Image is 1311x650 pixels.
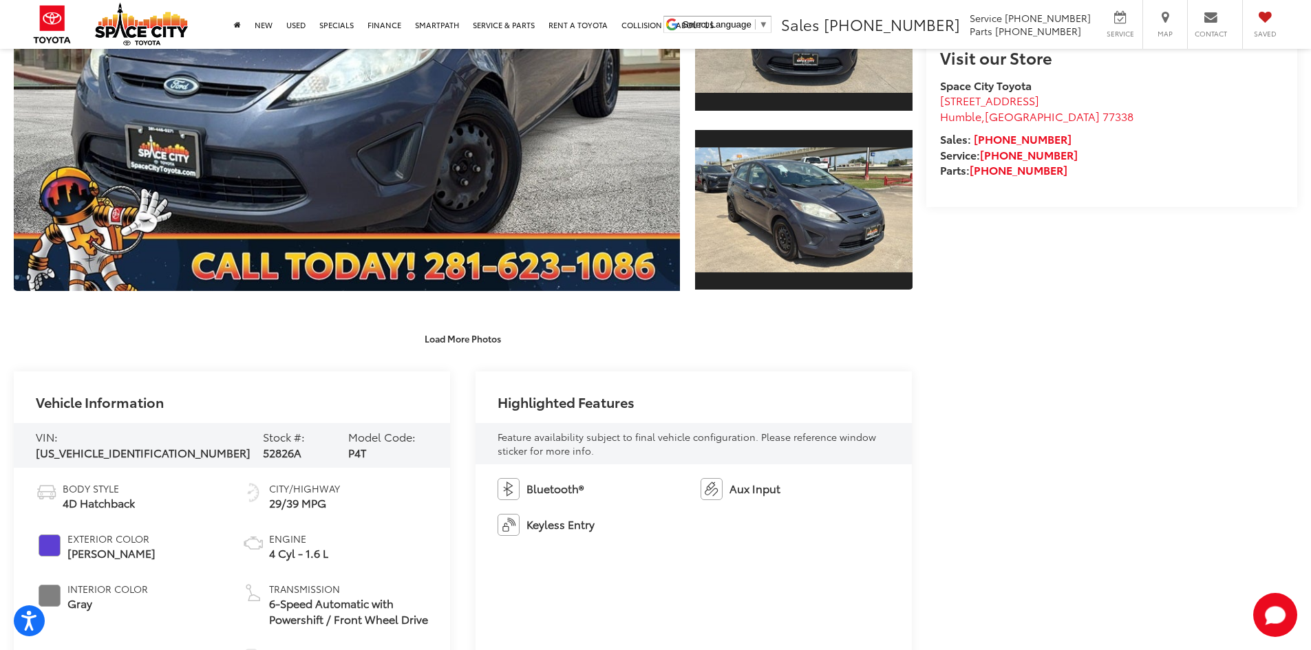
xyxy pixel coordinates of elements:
span: Service [1105,29,1136,39]
span: Humble [940,108,981,124]
span: Transmission [269,582,428,596]
span: Stock #: [263,429,305,444]
span: Violet Gray [67,545,156,561]
span: 29/39 MPG [269,495,340,511]
span: Parts [970,24,992,38]
a: [PHONE_NUMBER] [980,147,1078,162]
span: City/Highway [269,481,340,495]
span: Map [1150,29,1180,39]
span: Contact [1195,29,1227,39]
a: Select Language​ [683,19,768,30]
span: #808080 [39,585,61,607]
span: 77338 [1102,108,1133,124]
span: VIN: [36,429,58,444]
a: [PHONE_NUMBER] [970,162,1067,177]
span: , [940,108,1133,124]
span: [STREET_ADDRESS] [940,92,1039,108]
span: Feature availability subject to final vehicle configuration. Please reference window sticker for ... [498,430,876,457]
span: 6-Speed Automatic with Powershift / Front Wheel Drive [269,596,428,627]
span: Interior Color [67,582,148,596]
span: Exterior Color [67,532,156,545]
span: 4D Hatchback [63,495,135,511]
svg: Start Chat [1253,593,1297,637]
span: 4 Cyl - 1.6 L [269,545,328,561]
button: Load More Photos [415,326,511,350]
span: Model Code: [348,429,416,444]
img: Fuel Economy [242,481,264,503]
strong: Space City Toyota [940,77,1032,93]
span: [GEOGRAPHIC_DATA] [985,108,1100,124]
img: Bluetooth® [498,478,520,500]
span: Aux Input [729,481,780,497]
a: Expand Photo 2 [695,129,913,292]
span: P4T [348,444,366,460]
img: 2013 Ford Fiesta S [692,147,914,272]
span: Select Language [683,19,752,30]
span: 52826A [263,444,301,460]
a: [STREET_ADDRESS] Humble,[GEOGRAPHIC_DATA] 77338 [940,92,1133,124]
span: Service [970,11,1002,25]
h2: Highlighted Features [498,394,635,409]
strong: Service: [940,147,1078,162]
span: Keyless Entry [526,517,595,532]
span: Sales: [940,131,971,147]
img: Aux Input [701,478,723,500]
span: Body Style [63,481,135,495]
img: Space City Toyota [95,3,188,45]
img: Keyless Entry [498,514,520,536]
span: Sales [781,13,820,35]
a: [PHONE_NUMBER] [974,131,1072,147]
span: [US_VEHICLE_IDENTIFICATION_NUMBER] [36,444,251,460]
span: #5D3FD3 [39,534,61,556]
strong: Parts: [940,162,1067,177]
span: [PHONE_NUMBER] [1005,11,1091,25]
span: Engine [269,532,328,545]
h2: Visit our Store [940,48,1283,66]
span: [PHONE_NUMBER] [824,13,960,35]
span: [PHONE_NUMBER] [995,24,1081,38]
span: Gray [67,596,148,611]
span: ▼ [759,19,768,30]
span: Bluetooth® [526,481,584,497]
button: Toggle Chat Window [1253,593,1297,637]
h2: Vehicle Information [36,394,164,409]
span: Saved [1250,29,1280,39]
